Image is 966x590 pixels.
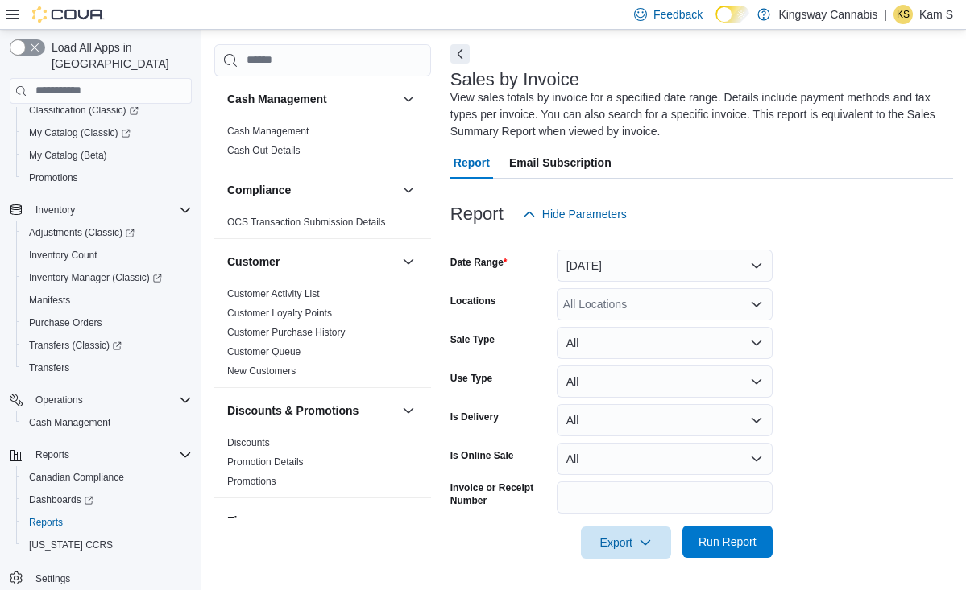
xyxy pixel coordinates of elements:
[16,221,198,244] a: Adjustments (Classic)
[16,334,198,357] a: Transfers (Classic)
[591,526,661,559] span: Export
[542,206,627,222] span: Hide Parameters
[227,476,276,487] a: Promotions
[23,413,117,432] a: Cash Management
[454,146,490,179] span: Report
[557,365,773,398] button: All
[29,200,81,220] button: Inventory
[29,104,139,117] span: Classification (Classic)
[715,6,749,23] input: Dark Mode
[893,5,913,24] div: Kam S
[29,569,77,588] a: Settings
[23,245,104,265] a: Inventory Count
[29,390,192,410] span: Operations
[516,198,633,230] button: Hide Parameters
[227,182,291,198] h3: Compliance
[29,471,124,484] span: Canadian Compliance
[227,254,280,270] h3: Customer
[23,468,192,487] span: Canadian Compliance
[450,481,550,507] label: Invoice or Receipt Number
[23,123,137,142] a: My Catalog (Classic)
[23,268,192,287] span: Inventory Manager (Classic)
[45,39,192,72] span: Load All Apps in [GEOGRAPHIC_DATA]
[450,295,496,307] label: Locations
[29,249,97,262] span: Inventory Count
[399,89,418,109] button: Cash Management
[450,372,492,385] label: Use Type
[227,182,396,198] button: Compliance
[29,316,102,329] span: Purchase Orders
[23,291,77,310] a: Manifests
[23,313,192,332] span: Purchase Orders
[450,333,495,346] label: Sale Type
[3,199,198,221] button: Inventory
[581,526,671,559] button: Export
[778,5,877,24] p: Kingsway Cannabis
[23,513,192,532] span: Reports
[653,6,703,23] span: Feedback
[29,567,192,588] span: Settings
[450,204,504,224] h3: Report
[35,204,75,217] span: Inventory
[227,456,304,468] a: Promotion Details
[227,254,396,270] button: Customer
[29,493,93,506] span: Dashboards
[16,244,198,266] button: Inventory Count
[23,358,76,378] a: Transfers
[16,167,198,189] button: Promotions
[399,511,418,530] button: Finance
[227,91,327,107] h3: Cash Management
[16,511,198,534] button: Reports
[450,70,579,89] h3: Sales by Invoice
[29,126,131,139] span: My Catalog (Classic)
[23,535,192,555] span: Washington CCRS
[23,223,141,242] a: Adjustments (Classic)
[29,390,89,410] button: Operations
[227,513,396,529] button: Finance
[16,411,198,434] button: Cash Management
[227,307,332,319] a: Customer Loyalty Points
[23,513,69,532] a: Reports
[16,144,198,167] button: My Catalog (Beta)
[29,445,192,464] span: Reports
[450,89,945,140] div: View sales totals by invoice for a specified date range. Details include payment methods and tax ...
[23,535,119,555] a: [US_STATE] CCRS
[884,5,887,24] p: |
[35,572,70,585] span: Settings
[399,401,418,420] button: Discounts & Promotions
[557,327,773,359] button: All
[227,288,320,299] a: Customer Activity List
[23,101,145,120] a: Classification (Classic)
[227,346,301,357] a: Customer Queue
[557,443,773,475] button: All
[35,448,69,461] span: Reports
[227,145,301,156] a: Cash Out Details
[399,180,418,200] button: Compliance
[23,313,109,332] a: Purchase Orders
[16,534,198,556] button: [US_STATE] CCRS
[16,489,198,511] a: Dashboards
[3,566,198,589] button: Settings
[214,212,431,238] div: Compliance
[23,245,192,265] span: Inventory Count
[29,445,76,464] button: Reports
[29,339,122,352] span: Transfers (Classic)
[557,250,773,282] button: [DATE]
[29,538,113,551] span: [US_STATE] CCRS
[214,433,431,497] div: Discounts & Promotions
[29,171,78,184] span: Promotions
[23,358,192,378] span: Transfers
[23,101,192,120] span: Classification (Classic)
[682,526,773,558] button: Run Report
[227,365,296,377] a: New Customers
[23,268,168,287] a: Inventory Manager (Classic)
[23,146,114,165] a: My Catalog (Beta)
[450,256,508,269] label: Date Range
[699,534,757,550] span: Run Report
[23,168,85,188] a: Promotions
[557,404,773,436] button: All
[23,468,131,487] a: Canadian Compliance
[3,444,198,466] button: Reports
[29,200,192,220] span: Inventory
[16,466,198,489] button: Canadian Compliance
